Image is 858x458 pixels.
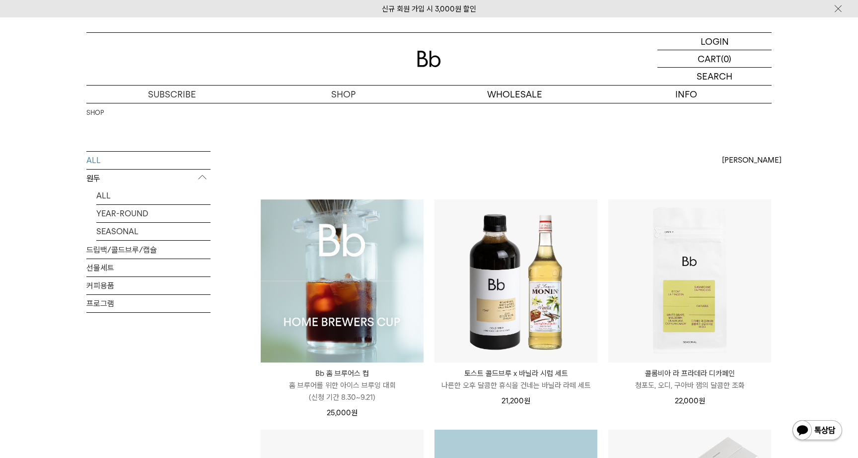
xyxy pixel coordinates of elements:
a: 프로그램 [86,295,211,312]
img: 로고 [417,51,441,67]
span: 원 [699,396,705,405]
span: 21,200 [501,396,530,405]
a: SEASONAL [96,223,211,240]
a: 드립백/콜드브루/캡슐 [86,241,211,259]
span: 원 [351,408,357,417]
p: (0) [721,50,731,67]
a: 토스트 콜드브루 x 바닐라 시럽 세트 나른한 오후 달콤한 휴식을 건네는 바닐라 라떼 세트 [434,367,597,391]
p: CART [698,50,721,67]
img: 콜롬비아 라 프라데라 디카페인 [608,199,771,363]
a: 콜롬비아 라 프라데라 디카페인 청포도, 오디, 구아바 잼의 달콤한 조화 [608,367,771,391]
a: CART (0) [657,50,772,68]
a: ALL [86,152,211,169]
img: 토스트 콜드브루 x 바닐라 시럽 세트 [434,199,597,363]
span: 25,000 [327,408,357,417]
a: 커피용품 [86,277,211,294]
span: 22,000 [675,396,705,405]
a: 선물세트 [86,259,211,276]
p: LOGIN [701,33,729,50]
p: 청포도, 오디, 구아바 잼의 달콤한 조화 [608,379,771,391]
span: [PERSON_NAME] [722,154,782,166]
p: SEARCH [697,68,732,85]
p: 원두 [86,170,211,187]
p: Bb 홈 브루어스 컵 [261,367,424,379]
p: 콜롬비아 라 프라데라 디카페인 [608,367,771,379]
a: LOGIN [657,33,772,50]
a: SHOP [258,86,429,103]
a: YEAR-ROUND [96,205,211,222]
img: Bb 홈 브루어스 컵 [261,199,424,363]
p: 토스트 콜드브루 x 바닐라 시럽 세트 [434,367,597,379]
a: ALL [96,187,211,204]
p: WHOLESALE [429,86,600,103]
span: 원 [524,396,530,405]
a: SUBSCRIBE [86,86,258,103]
a: SHOP [86,108,104,118]
a: Bb 홈 브루어스 컵 홈 브루어를 위한 아이스 브루잉 대회(신청 기간 8.30~9.21) [261,367,424,403]
img: 카카오톡 채널 1:1 채팅 버튼 [791,419,843,443]
a: 신규 회원 가입 시 3,000원 할인 [382,4,476,13]
p: 나른한 오후 달콤한 휴식을 건네는 바닐라 라떼 세트 [434,379,597,391]
p: 홈 브루어를 위한 아이스 브루잉 대회 (신청 기간 8.30~9.21) [261,379,424,403]
p: INFO [600,86,772,103]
